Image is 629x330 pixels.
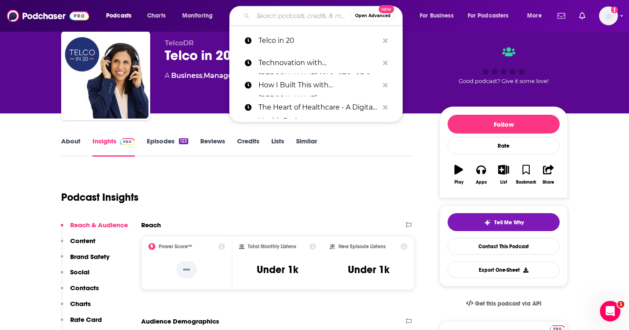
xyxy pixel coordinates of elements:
[351,11,395,21] button: Open AdvancedNew
[165,71,333,81] div: A podcast
[617,301,624,308] span: 1
[448,213,560,231] button: tell me why sparkleTell Me Why
[296,137,317,157] a: Similar
[70,237,95,245] p: Content
[61,253,110,268] button: Brand Safety
[493,159,515,190] button: List
[165,39,194,47] span: TelcoDR
[176,9,224,23] button: open menu
[258,74,379,96] p: How I Built This with Guy Raz
[120,138,135,145] img: Podchaser Pro
[521,9,552,23] button: open menu
[476,180,487,185] div: Apps
[462,9,521,23] button: open menu
[204,71,252,80] a: Management
[7,8,89,24] img: Podchaser - Follow, Share and Rate Podcasts
[63,33,148,119] img: Telco in 20
[70,284,99,292] p: Contacts
[338,244,386,250] h2: New Episode Listens
[106,10,131,22] span: Podcasts
[70,315,102,324] p: Rate Card
[61,137,80,157] a: About
[494,219,524,226] span: Tell Me Why
[176,261,197,278] p: --
[611,6,618,13] svg: Add a profile image
[459,78,549,84] span: Good podcast? Give it some love!
[484,219,491,226] img: tell me why sparkle
[70,268,89,276] p: Social
[70,221,128,229] p: Reach & Audience
[258,96,379,119] p: The Heart of Healthcare - A Digital Health Podcast
[248,244,296,250] h2: Total Monthly Listens
[237,137,259,157] a: Credits
[599,6,618,25] img: User Profile
[420,10,454,22] span: For Business
[527,10,542,22] span: More
[141,317,219,325] h2: Audience Demographics
[100,9,142,23] button: open menu
[448,262,560,278] button: Export One-Sheet
[200,137,225,157] a: Reviews
[258,30,379,52] p: Telco in 20
[439,39,568,92] div: Good podcast? Give it some love!
[459,293,548,314] a: Get this podcast via API
[237,6,411,26] div: Search podcasts, credits, & more...
[599,6,618,25] button: Show profile menu
[576,9,589,23] a: Show notifications dropdown
[516,180,536,185] div: Bookmark
[61,237,95,253] button: Content
[229,96,403,119] a: The Heart of Healthcare - A Digital Health Podcast
[258,52,379,74] p: Technovation with Peter High (CIO, CTO, CDO, CXO Interviews)
[257,263,298,276] h3: Under 1k
[159,244,192,250] h2: Power Score™
[600,301,620,321] iframe: Intercom live chat
[253,9,351,23] input: Search podcasts, credits, & more...
[271,137,284,157] a: Lists
[229,52,403,74] a: Technovation with [PERSON_NAME] (CIO, CTO, CDO, CXO Interviews)
[61,300,91,315] button: Charts
[141,221,161,229] h2: Reach
[599,6,618,25] span: Logged in as Simran12080
[379,5,394,13] span: New
[355,14,391,18] span: Open Advanced
[61,284,99,300] button: Contacts
[70,300,91,308] p: Charts
[468,10,509,22] span: For Podcasters
[70,253,110,261] p: Brand Safety
[470,159,492,190] button: Apps
[179,138,188,144] div: 123
[61,268,89,284] button: Social
[543,180,554,185] div: Share
[202,71,204,80] span: ,
[454,180,463,185] div: Play
[92,137,135,157] a: InsightsPodchaser Pro
[448,115,560,134] button: Follow
[229,30,403,52] a: Telco in 20
[537,159,560,190] button: Share
[182,10,213,22] span: Monitoring
[448,159,470,190] button: Play
[142,9,171,23] a: Charts
[147,137,188,157] a: Episodes123
[229,74,403,96] a: How I Built This with [PERSON_NAME]
[61,191,139,204] h1: Podcast Insights
[554,9,569,23] a: Show notifications dropdown
[448,238,560,255] a: Contact This Podcast
[414,9,464,23] button: open menu
[515,159,537,190] button: Bookmark
[61,221,128,237] button: Reach & Audience
[448,137,560,155] div: Rate
[171,71,202,80] a: Business
[147,10,166,22] span: Charts
[475,300,541,307] span: Get this podcast via API
[348,263,389,276] h3: Under 1k
[500,180,507,185] div: List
